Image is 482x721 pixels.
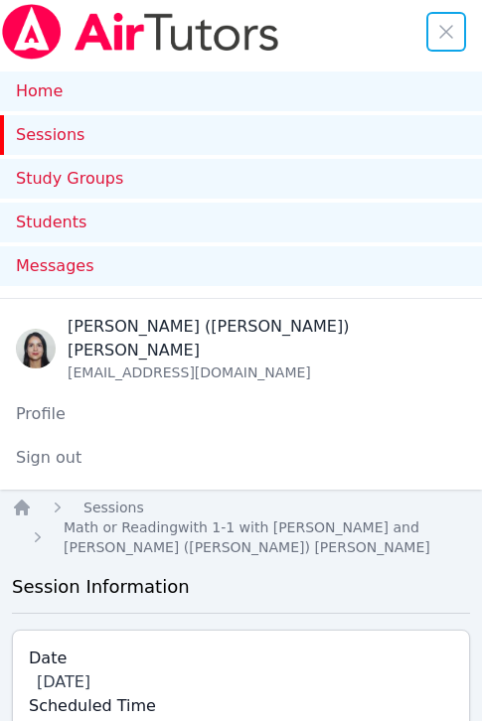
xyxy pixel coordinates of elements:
span: Math or Reading with 1-1 with [PERSON_NAME] and [PERSON_NAME] ([PERSON_NAME]) [PERSON_NAME] [64,519,430,555]
a: Math or Readingwith 1-1 with [PERSON_NAME] and [PERSON_NAME] ([PERSON_NAME]) [PERSON_NAME] [64,517,470,557]
label: Date [29,647,453,670]
a: Sessions [83,498,144,517]
div: [DATE] [37,670,453,694]
div: [EMAIL_ADDRESS][DOMAIN_NAME] [68,362,466,382]
span: Messages [16,254,93,278]
label: Scheduled Time [29,694,453,718]
nav: Breadcrumb [12,498,470,557]
div: [PERSON_NAME] ([PERSON_NAME]) [PERSON_NAME] [68,315,466,362]
span: Sessions [83,500,144,515]
h3: Session Information [12,573,470,601]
